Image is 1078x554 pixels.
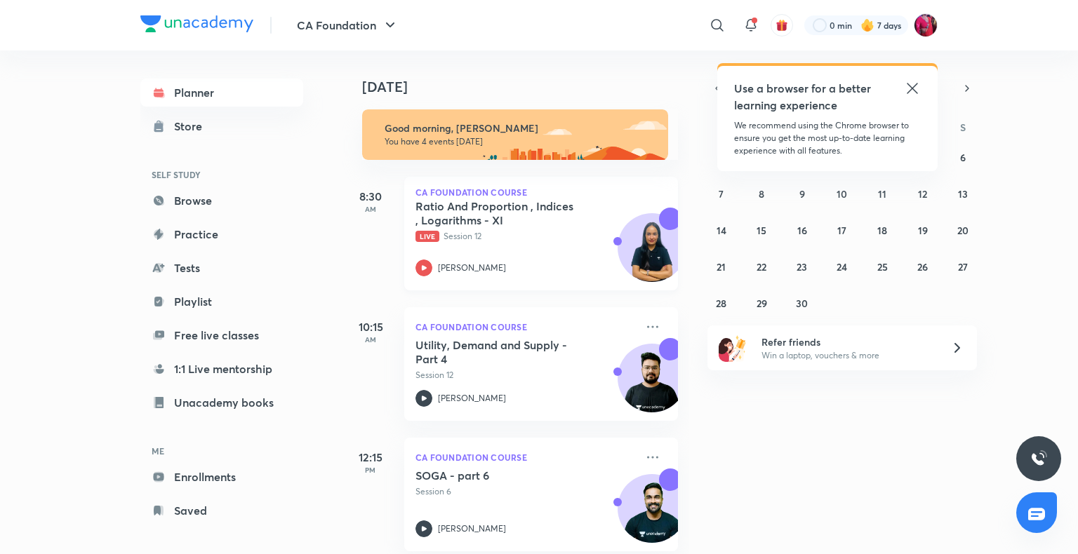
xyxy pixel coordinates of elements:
[342,449,399,466] h5: 12:15
[710,292,733,314] button: September 28, 2025
[362,79,692,95] h4: [DATE]
[796,297,808,310] abbr: September 30, 2025
[140,389,303,417] a: Unacademy books
[415,188,667,196] p: CA Foundation Course
[871,182,893,205] button: September 11, 2025
[761,349,934,362] p: Win a laptop, vouchers & more
[719,187,724,201] abbr: September 7, 2025
[791,219,813,241] button: September 16, 2025
[791,255,813,278] button: September 23, 2025
[871,219,893,241] button: September 18, 2025
[797,224,807,237] abbr: September 16, 2025
[912,255,934,278] button: September 26, 2025
[438,262,506,274] p: [PERSON_NAME]
[710,182,733,205] button: September 7, 2025
[140,439,303,463] h6: ME
[415,468,590,482] h5: SOGA - part 6
[912,182,934,205] button: September 12, 2025
[837,187,847,201] abbr: September 10, 2025
[761,335,934,349] h6: Refer friends
[717,260,726,273] abbr: September 21, 2025
[952,146,974,168] button: September 6, 2025
[958,260,968,273] abbr: September 27, 2025
[791,182,813,205] button: September 9, 2025
[174,118,211,135] div: Store
[952,255,974,278] button: September 27, 2025
[757,297,767,310] abbr: September 29, 2025
[140,187,303,215] a: Browse
[415,230,636,243] p: Session 12
[140,163,303,187] h6: SELF STUDY
[797,260,807,273] abbr: September 23, 2025
[415,199,590,227] h5: Ratio And Proportion , Indices , Logarithms - XI
[140,321,303,349] a: Free live classes
[871,255,893,278] button: September 25, 2025
[140,496,303,525] a: Saved
[960,151,966,164] abbr: September 6, 2025
[757,224,766,237] abbr: September 15, 2025
[877,260,888,273] abbr: September 25, 2025
[140,112,303,140] a: Store
[958,187,968,201] abbr: September 13, 2025
[757,260,766,273] abbr: September 22, 2025
[771,14,793,36] button: avatar
[914,13,938,37] img: Anushka Gupta
[717,224,726,237] abbr: September 14, 2025
[140,355,303,383] a: 1:1 Live mentorship
[438,522,506,535] p: [PERSON_NAME]
[877,224,887,237] abbr: September 18, 2025
[878,187,886,201] abbr: September 11, 2025
[759,187,764,201] abbr: September 8, 2025
[917,260,928,273] abbr: September 26, 2025
[719,334,747,362] img: referral
[415,231,439,242] span: Live
[415,369,636,381] p: Session 12
[342,335,399,344] p: AM
[618,351,686,419] img: Avatar
[918,187,927,201] abbr: September 12, 2025
[952,219,974,241] button: September 20, 2025
[837,260,847,273] abbr: September 24, 2025
[140,220,303,248] a: Practice
[837,224,846,237] abbr: September 17, 2025
[791,292,813,314] button: September 30, 2025
[342,318,399,335] h5: 10:15
[831,255,853,278] button: September 24, 2025
[860,18,874,32] img: streak
[618,221,686,288] img: Avatar
[716,297,726,310] abbr: September 28, 2025
[831,182,853,205] button: September 10, 2025
[618,482,686,549] img: Avatar
[140,79,303,107] a: Planner
[415,449,636,466] p: CA Foundation Course
[799,187,805,201] abbr: September 9, 2025
[438,392,506,405] p: [PERSON_NAME]
[288,11,407,39] button: CA Foundation
[918,224,928,237] abbr: September 19, 2025
[734,119,921,157] p: We recommend using the Chrome browser to ensure you get the most up-to-date learning experience w...
[710,255,733,278] button: September 21, 2025
[342,466,399,474] p: PM
[415,485,636,498] p: Session 6
[342,188,399,205] h5: 8:30
[831,219,853,241] button: September 17, 2025
[415,318,636,335] p: CA Foundation Course
[342,205,399,213] p: AM
[385,122,656,135] h6: Good morning, [PERSON_NAME]
[750,182,773,205] button: September 8, 2025
[957,224,969,237] abbr: September 20, 2025
[385,136,656,147] p: You have 4 events [DATE]
[140,15,253,32] img: Company Logo
[140,463,303,491] a: Enrollments
[140,288,303,316] a: Playlist
[415,338,590,366] h5: Utility, Demand and Supply - Part 4
[750,292,773,314] button: September 29, 2025
[776,19,788,32] img: avatar
[750,219,773,241] button: September 15, 2025
[734,80,874,114] h5: Use a browser for a better learning experience
[140,15,253,36] a: Company Logo
[1030,450,1047,467] img: ttu
[952,182,974,205] button: September 13, 2025
[912,219,934,241] button: September 19, 2025
[960,121,966,134] abbr: Saturday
